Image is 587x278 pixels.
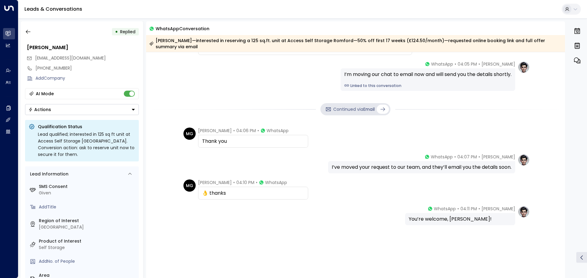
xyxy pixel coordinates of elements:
[518,61,530,73] img: profile-logo.png
[267,128,289,134] span: WhatsApp
[256,179,257,186] span: •
[35,65,139,71] div: [PHONE_NUMBER]
[431,154,453,160] span: WhatsApp
[458,61,477,67] span: 04:05 PM
[202,190,304,197] div: 👌 thanks
[198,128,232,134] span: [PERSON_NAME]
[156,25,209,32] span: WhatsApp Conversation
[236,179,254,186] span: 04:10 PM
[478,206,480,212] span: •
[25,104,139,115] div: Button group with a nested menu
[183,128,196,140] div: MG
[198,179,232,186] span: [PERSON_NAME]
[28,107,51,112] div: Actions
[457,154,477,160] span: 04:07 PM
[25,104,139,115] button: Actions
[431,61,453,67] span: WhatsApp
[35,75,139,81] div: AddCompany
[482,154,515,160] span: [PERSON_NAME]
[409,215,511,223] div: You’re welcome, [PERSON_NAME]!
[149,38,562,50] div: [PERSON_NAME]—interested in reserving a 125 sq.ft. unit at Access Self Storage Romford—50% off fi...
[24,5,82,13] a: Leads & Conversations
[39,238,136,244] label: Product of Interest
[39,190,136,196] div: Given
[39,258,136,265] div: AddNo. of People
[457,206,459,212] span: •
[38,124,135,130] p: Qualification Status
[36,91,54,97] div: AI Mode
[363,106,375,112] span: Email
[27,44,139,51] div: [PERSON_NAME]
[454,154,456,160] span: •
[38,131,135,158] div: Lead qualified; interested in 125 sq ft unit at Access Self Storage [GEOGRAPHIC_DATA]. Conversion...
[236,128,256,134] span: 04:06 PM
[183,179,196,192] div: MG
[257,128,259,134] span: •
[39,204,136,210] div: AddTitle
[233,128,235,134] span: •
[120,29,135,35] span: Replied
[265,179,287,186] span: WhatsApp
[478,61,480,67] span: •
[478,154,480,160] span: •
[333,106,375,113] p: Continued via
[518,206,530,218] img: profile-logo.png
[202,138,304,145] div: Thank you
[28,171,68,177] div: Lead Information
[518,154,530,166] img: profile-logo.png
[39,244,136,251] div: Self Storage
[455,61,456,67] span: •
[39,183,136,190] label: SMS Consent
[344,71,511,78] div: I’m moving our chat to email now and will send you the details shortly.
[35,55,106,61] span: moniamaya174@gmail.com
[460,206,477,212] span: 04:11 PM
[482,206,515,212] span: [PERSON_NAME]
[39,224,136,230] div: [GEOGRAPHIC_DATA]
[344,83,511,88] a: Linked to this conversation
[482,61,515,67] span: [PERSON_NAME]
[115,26,118,37] div: •
[332,164,511,171] div: I’ve moved your request to our team, and they’ll email you the details soon.
[35,55,106,61] span: [EMAIL_ADDRESS][DOMAIN_NAME]
[434,206,456,212] span: WhatsApp
[39,218,136,224] label: Region of Interest
[233,179,235,186] span: •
